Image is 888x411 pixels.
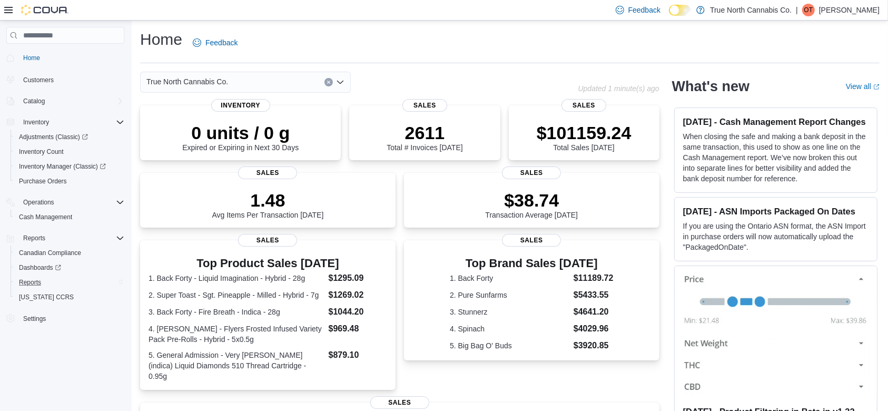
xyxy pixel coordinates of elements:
button: Inventory [19,116,53,129]
p: 1.48 [212,190,323,211]
a: View allExternal link [846,82,880,91]
dt: 1. Back Forty - Liquid Imagination - Hybrid - 28g [149,273,324,283]
p: 2611 [387,122,462,143]
p: If you are using the Ontario ASN format, the ASN Import in purchase orders will now automatically... [683,221,869,252]
span: Dashboards [19,263,61,272]
button: Operations [2,195,129,210]
span: Operations [19,196,124,209]
button: Reports [11,275,129,290]
a: Inventory Manager (Classic) [11,159,129,174]
button: Settings [2,311,129,326]
span: Sales [238,167,297,179]
p: Updated 1 minute(s) ago [578,84,659,93]
button: Cash Management [11,210,129,224]
dd: $1044.20 [329,306,387,318]
span: Settings [19,312,124,325]
dd: $5433.55 [574,289,614,301]
button: Reports [2,231,129,246]
a: Reports [15,276,45,289]
a: Settings [19,312,50,325]
button: Inventory [2,115,129,130]
dd: $879.10 [329,349,387,361]
div: Oleksandr terekhov [802,4,815,16]
a: Cash Management [15,211,76,223]
dd: $3920.85 [574,339,614,352]
dd: $1295.09 [329,272,387,285]
span: Inventory Count [19,148,64,156]
span: Inventory [23,118,49,126]
dd: $4641.20 [574,306,614,318]
span: Canadian Compliance [19,249,81,257]
a: Dashboards [15,261,65,274]
p: | [796,4,798,16]
span: Reports [19,278,41,287]
span: Home [23,54,40,62]
div: Avg Items Per Transaction [DATE] [212,190,323,219]
button: Inventory Count [11,144,129,159]
span: Inventory [19,116,124,129]
span: Sales [502,234,561,247]
span: Reports [19,232,124,244]
p: True North Cannabis Co. [710,4,792,16]
h2: What's new [672,78,749,95]
span: Settings [23,315,46,323]
span: Catalog [23,97,45,105]
span: Canadian Compliance [15,247,124,259]
dt: 5. Big Bag O' Buds [450,340,569,351]
h3: [DATE] - ASN Imports Packaged On Dates [683,206,869,217]
dt: 5. General Admission - Very [PERSON_NAME] (indica) Liquid Diamonds 510 Thread Cartridge - 0.95g [149,350,324,381]
span: Catalog [19,95,124,107]
button: Catalog [19,95,49,107]
svg: External link [873,84,880,90]
dd: $11189.72 [574,272,614,285]
dt: 3. Back Forty - Fire Breath - Indica - 28g [149,307,324,317]
p: $101159.24 [537,122,632,143]
button: Purchase Orders [11,174,129,189]
button: Reports [19,232,50,244]
dt: 2. Pure Sunfarms [450,290,569,300]
button: Clear input [324,78,333,86]
span: Purchase Orders [19,177,67,185]
span: Feedback [205,37,238,48]
a: Canadian Compliance [15,247,85,259]
div: Expired or Expiring in Next 30 Days [182,122,299,152]
span: Sales [238,234,297,247]
span: Inventory Count [15,145,124,158]
a: Adjustments (Classic) [11,130,129,144]
p: $38.74 [485,190,578,211]
span: Feedback [628,5,660,15]
button: Customers [2,72,129,87]
div: Transaction Average [DATE] [485,190,578,219]
a: Adjustments (Classic) [15,131,92,143]
span: Cash Management [15,211,124,223]
div: Total # Invoices [DATE] [387,122,462,152]
a: Inventory Manager (Classic) [15,160,110,173]
dt: 3. Stunnerz [450,307,569,317]
span: Sales [370,396,429,409]
span: Sales [402,99,448,112]
span: True North Cannabis Co. [146,75,228,88]
a: Dashboards [11,260,129,275]
dt: 1. Back Forty [450,273,569,283]
span: Dashboards [15,261,124,274]
span: Adjustments (Classic) [19,133,88,141]
h1: Home [140,29,182,50]
dt: 4. [PERSON_NAME] - Flyers Frosted Infused Variety Pack Pre-Rolls - Hybrid - 5x0.5g [149,324,324,345]
a: Inventory Count [15,145,68,158]
span: Ot [804,4,813,16]
span: Washington CCRS [15,291,124,304]
span: Cash Management [19,213,72,221]
span: Home [19,51,124,64]
span: Sales [561,99,607,112]
button: Catalog [2,94,129,109]
a: Home [19,52,44,64]
div: Total Sales [DATE] [537,122,632,152]
p: [PERSON_NAME] [819,4,880,16]
dt: 4. Spinach [450,324,569,334]
span: Operations [23,198,54,207]
dd: $1269.02 [329,289,387,301]
button: Operations [19,196,58,209]
p: When closing the safe and making a bank deposit in the same transaction, this used to show as one... [683,131,869,184]
span: Reports [23,234,45,242]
